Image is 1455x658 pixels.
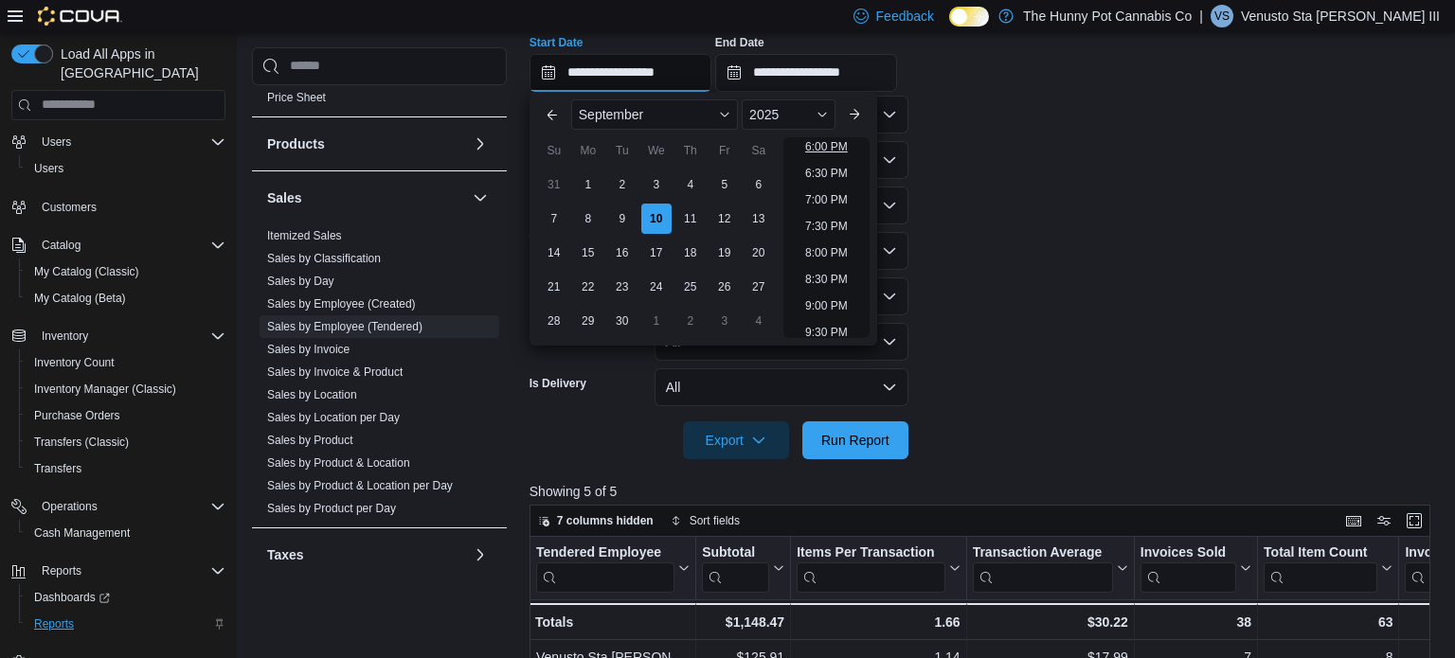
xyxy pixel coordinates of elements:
button: Invoices Sold [1141,543,1251,592]
span: 7 columns hidden [557,513,654,528]
span: Itemized Sales [267,228,342,243]
label: Is Delivery [530,376,586,391]
div: day-15 [573,238,603,268]
div: Fr [710,135,740,166]
div: day-13 [744,204,774,234]
button: Open list of options [882,152,897,168]
div: day-30 [607,306,638,336]
a: Sales by Location per Day [267,411,400,424]
div: day-4 [675,169,706,200]
button: Next month [839,99,870,130]
div: day-8 [573,204,603,234]
div: 38 [1141,611,1251,633]
button: Taxes [267,545,465,564]
button: Operations [34,495,105,518]
div: Totals [535,611,690,633]
button: Sales [267,188,465,207]
span: Inventory Manager (Classic) [34,382,176,397]
div: day-18 [675,238,706,268]
div: September, 2025 [537,168,776,338]
span: Customers [34,195,225,219]
a: Dashboards [19,584,233,611]
span: Users [34,161,63,176]
button: Display options [1373,509,1395,532]
a: Sales by Day [267,275,334,288]
span: Cash Management [27,522,225,544]
div: Sales [252,224,507,527]
button: Inventory [34,325,96,347]
div: day-31 [539,169,569,200]
button: Enter fullscreen [1403,509,1426,532]
span: Purchase Orders [27,404,225,427]
a: Users [27,157,71,180]
span: Reports [42,563,81,578]
div: Total Item Count [1264,543,1377,561]
div: Venusto Sta Maria III [1211,5,1233,27]
button: My Catalog (Classic) [19,258,233,285]
button: Subtotal [702,543,784,592]
span: Reports [34,560,225,582]
a: Sales by Invoice & Product [267,365,403,379]
button: Reports [34,560,89,582]
a: Inventory Manager (Classic) [27,378,184,400]
div: day-6 [744,169,774,200]
span: Sales by Day [267,274,334,289]
button: Reports [4,558,233,584]
button: Transfers [19,455,233,482]
h3: Taxes [267,545,304,564]
span: Users [42,134,71,150]
button: Tendered Employee [536,543,690,592]
div: Tendered Employee [536,543,674,592]
button: Catalog [4,232,233,258]
a: Transfers [27,457,89,480]
button: Catalog [34,234,88,257]
span: September [579,107,643,122]
a: Customers [34,196,104,219]
a: Sales by Product [267,434,353,447]
button: Run Report [802,421,908,459]
div: day-27 [744,272,774,302]
div: day-3 [641,169,672,200]
button: Items Per Transaction [797,543,961,592]
div: day-29 [573,306,603,336]
h3: Products [267,134,325,153]
li: 7:00 PM [798,188,855,211]
div: day-10 [641,204,672,234]
button: Transfers (Classic) [19,429,233,455]
span: Users [27,157,225,180]
a: Inventory Count [27,351,122,374]
div: day-12 [710,204,740,234]
div: day-1 [573,169,603,200]
div: day-11 [675,204,706,234]
button: Previous Month [537,99,567,130]
span: Sales by Classification [267,251,381,266]
div: day-28 [539,306,569,336]
span: Operations [34,495,225,518]
button: Transaction Average [972,543,1127,592]
a: Sales by Location [267,388,357,401]
span: Cash Management [34,525,130,541]
span: Sales by Location [267,387,357,402]
a: Transfers (Classic) [27,431,136,453]
span: Sales by Employee (Tendered) [267,319,422,334]
div: Subtotal [702,543,769,592]
div: Invoices Sold [1141,543,1236,561]
button: Sort fields [663,509,747,532]
li: 7:30 PM [798,215,855,238]
span: My Catalog (Beta) [27,287,225,310]
span: Sales by Product & Location per Day [267,478,453,493]
div: Tu [607,135,638,166]
span: Transfers [27,457,225,480]
div: day-21 [539,272,569,302]
button: Users [34,131,79,153]
span: Catalog [34,234,225,257]
button: Inventory Count [19,349,233,376]
div: Transaction Average [972,543,1112,592]
span: VS [1214,5,1230,27]
span: Transfers (Classic) [34,435,129,450]
div: day-2 [675,306,706,336]
span: Inventory Count [34,355,115,370]
button: Products [267,134,465,153]
a: Sales by Employee (Created) [267,297,416,311]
